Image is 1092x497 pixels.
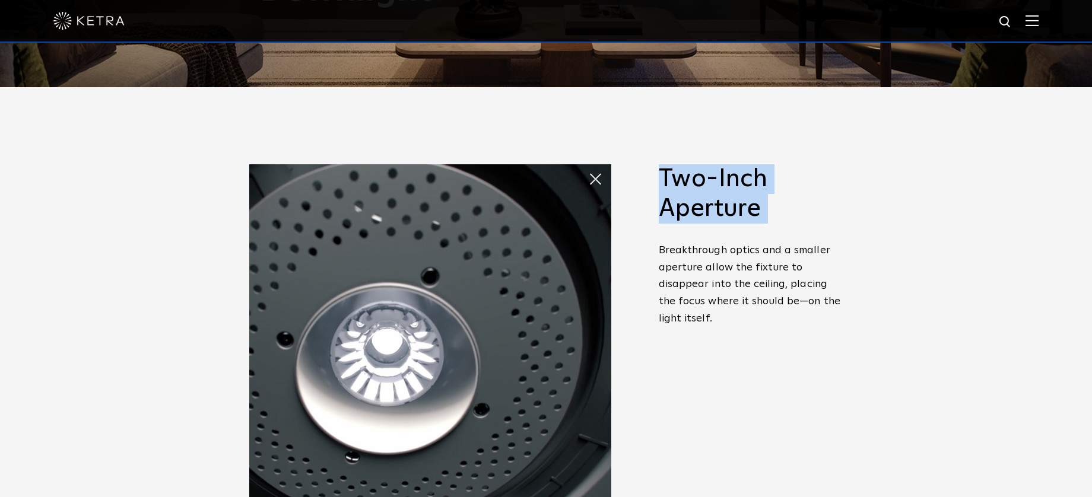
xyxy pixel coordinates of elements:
h2: Two-Inch Aperture [659,164,843,224]
img: search icon [998,15,1013,30]
img: ketra-logo-2019-white [53,12,125,30]
img: Hamburger%20Nav.svg [1026,15,1039,26]
p: Breakthrough optics and a smaller aperture allow the fixture to disappear into the ceiling, placi... [659,242,843,327]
